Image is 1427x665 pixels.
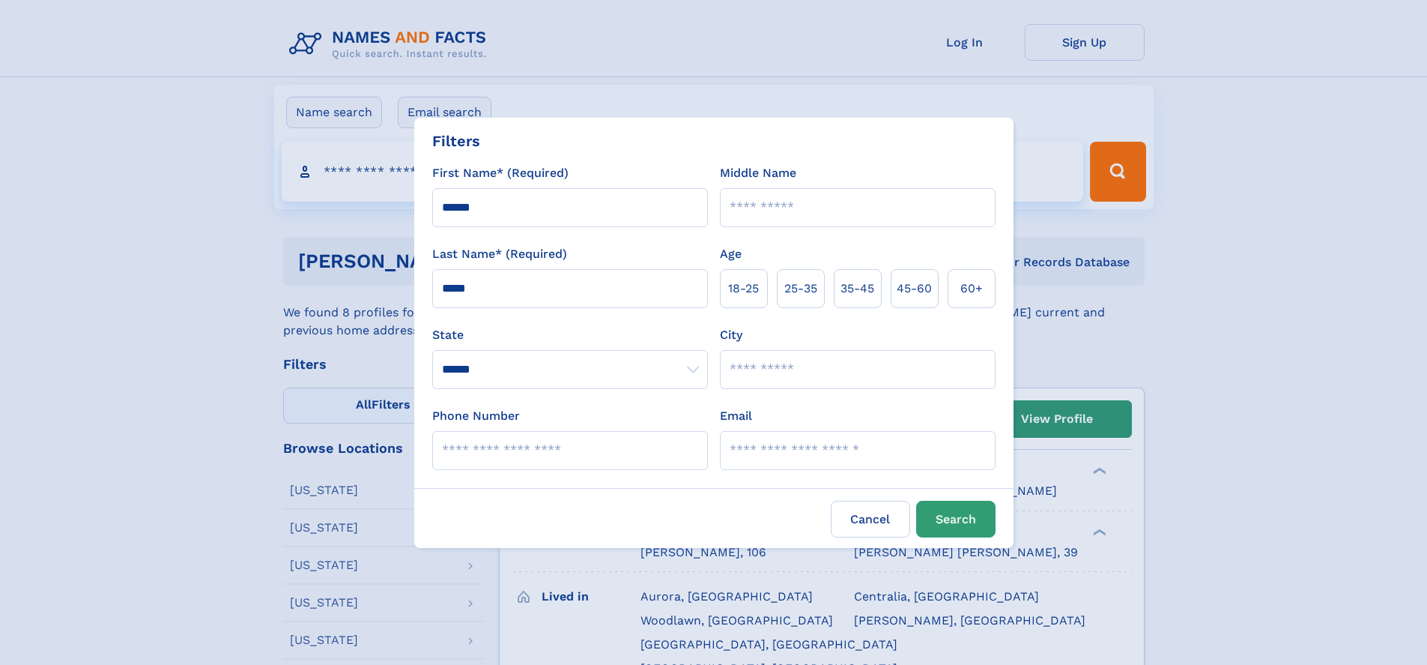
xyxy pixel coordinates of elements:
label: Age [720,245,742,263]
label: State [432,326,708,344]
label: First Name* (Required) [432,164,569,182]
label: Cancel [831,501,910,538]
button: Search [916,501,996,538]
label: Last Name* (Required) [432,245,567,263]
span: 18‑25 [728,280,759,298]
span: 45‑60 [897,280,932,298]
label: Middle Name [720,164,796,182]
div: Filters [432,130,480,152]
label: Phone Number [432,407,520,425]
label: City [720,326,742,344]
span: 25‑35 [784,280,817,298]
label: Email [720,407,752,425]
span: 35‑45 [840,280,874,298]
span: 60+ [960,280,983,298]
